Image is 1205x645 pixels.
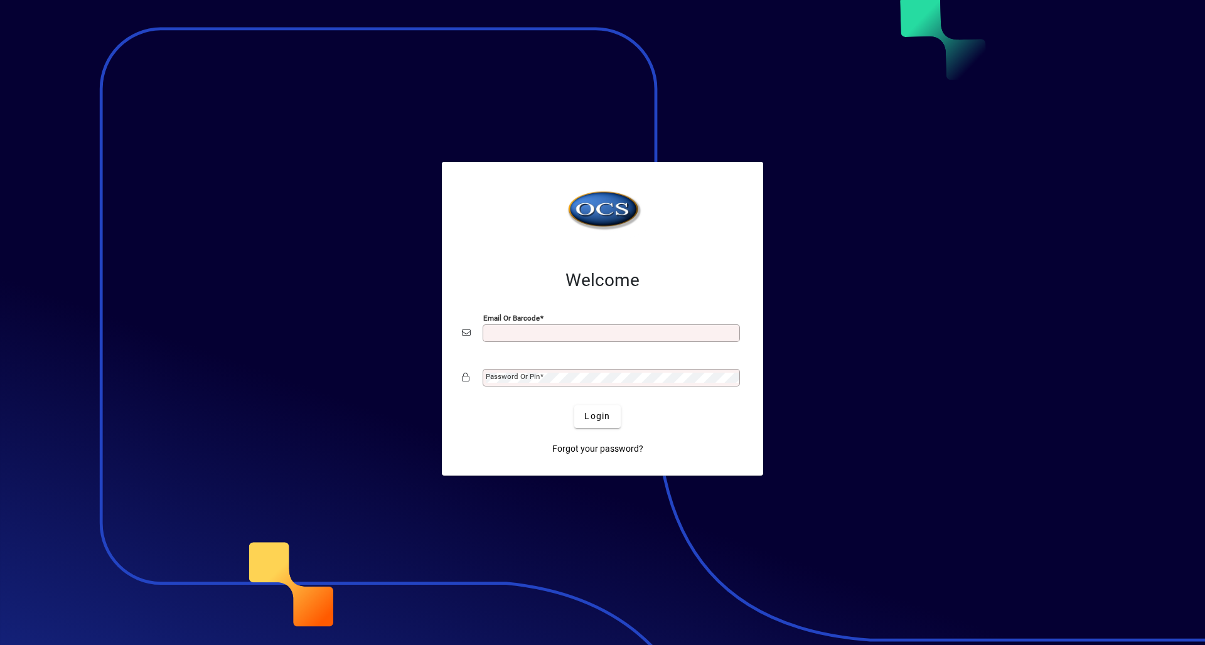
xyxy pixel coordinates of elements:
[552,442,643,456] span: Forgot your password?
[547,438,648,461] a: Forgot your password?
[483,313,540,322] mat-label: Email or Barcode
[486,372,540,381] mat-label: Password or Pin
[462,270,743,291] h2: Welcome
[574,405,620,428] button: Login
[584,410,610,423] span: Login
